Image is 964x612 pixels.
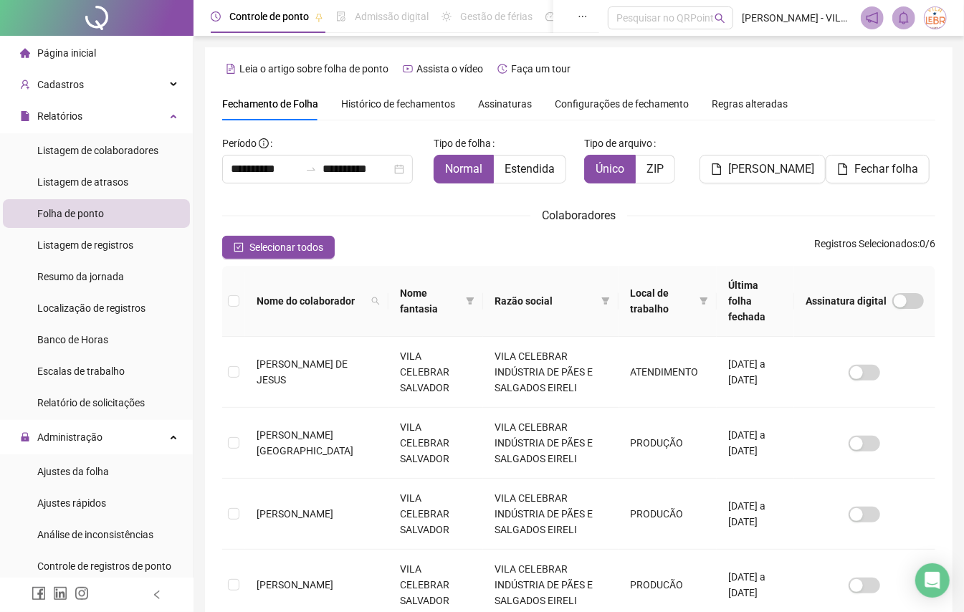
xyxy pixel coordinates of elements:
td: VILA CELEBRAR SALVADOR [388,337,483,408]
span: Resumo da jornada [37,271,124,282]
span: file [837,163,849,175]
span: search [368,290,383,312]
span: Assista o vídeo [416,63,483,75]
span: ellipsis [578,11,588,21]
span: Administração [37,431,102,443]
span: info-circle [259,138,269,148]
td: VILA CELEBRAR INDÚSTRIA DE PÃES E SALGADOS EIRELI [483,408,619,479]
span: swap-right [305,163,317,175]
td: [DATE] a [DATE] [717,408,794,479]
span: user-add [20,80,30,90]
span: Admissão digital [355,11,429,22]
span: filter [700,297,708,305]
span: Único [596,162,624,176]
span: search [371,297,380,305]
span: clock-circle [211,11,221,21]
td: ATENDIMENTO [619,337,717,408]
span: Relatório de solicitações [37,397,145,408]
span: Nome do colaborador [257,293,366,309]
span: Configurações de fechamento [555,99,689,109]
span: Localização de registros [37,302,145,314]
span: [PERSON_NAME] [257,579,333,591]
span: [PERSON_NAME] [257,508,333,520]
span: Histórico de fechamentos [341,98,455,110]
span: Listagem de registros [37,239,133,251]
img: 2679 [925,7,946,29]
td: PRODUCÃO [619,479,717,550]
span: Tipo de arquivo [584,135,652,151]
span: search [715,13,725,24]
span: file [711,163,722,175]
span: Tipo de folha [434,135,491,151]
span: Ajustes da folha [37,466,109,477]
button: [PERSON_NAME] [700,155,826,183]
span: check-square [234,242,244,252]
span: filter [601,297,610,305]
span: youtube [403,64,413,74]
span: Relatórios [37,110,82,122]
span: Colaboradores [542,209,616,222]
span: [PERSON_NAME] DE JESUS [257,358,348,386]
span: [PERSON_NAME] [728,161,814,178]
td: [DATE] a [DATE] [717,479,794,550]
span: Nome fantasia [400,285,460,317]
span: to [305,163,317,175]
span: Gestão de férias [460,11,533,22]
span: Cadastros [37,79,84,90]
span: Selecionar todos [249,239,323,255]
span: Normal [445,162,482,176]
span: Razão social [495,293,596,309]
span: facebook [32,586,46,601]
span: Assinaturas [478,99,532,109]
span: Fechamento de Folha [222,98,318,110]
button: Selecionar todos [222,236,335,259]
span: bell [897,11,910,24]
span: ZIP [646,162,664,176]
span: : 0 / 6 [814,236,935,259]
span: notification [866,11,879,24]
span: instagram [75,586,89,601]
span: file-done [336,11,346,21]
td: [DATE] a [DATE] [717,337,794,408]
span: Escalas de trabalho [37,365,125,377]
td: VILA CELEBRAR INDÚSTRIA DE PÃES E SALGADOS EIRELI [483,479,619,550]
span: [PERSON_NAME] [GEOGRAPHIC_DATA] [257,429,353,456]
span: file-text [226,64,236,74]
span: Período [222,138,257,149]
span: Estendida [505,162,555,176]
span: Fechar folha [854,161,918,178]
span: history [497,64,507,74]
span: lock [20,432,30,442]
span: sun [442,11,452,21]
span: left [152,590,162,600]
span: Folha de ponto [37,208,104,219]
span: file [20,111,30,121]
span: Controle de registros de ponto [37,560,171,572]
span: filter [463,282,477,320]
span: linkedin [53,586,67,601]
span: Assinatura digital [806,293,887,309]
span: [PERSON_NAME] - VILA CELEBRAR SALVADOR [742,10,852,26]
span: Análise de inconsistências [37,529,153,540]
span: home [20,48,30,58]
span: Listagem de colaboradores [37,145,158,156]
button: Fechar folha [826,155,930,183]
span: Banco de Horas [37,334,108,345]
td: PRODUÇÃO [619,408,717,479]
span: Regras alteradas [712,99,788,109]
span: Controle de ponto [229,11,309,22]
td: VILA CELEBRAR SALVADOR [388,408,483,479]
span: filter [466,297,474,305]
td: VILA CELEBRAR SALVADOR [388,479,483,550]
span: Local de trabalho [630,285,694,317]
span: pushpin [315,13,323,21]
span: Listagem de atrasos [37,176,128,188]
span: Ajustes rápidos [37,497,106,509]
span: Leia o artigo sobre folha de ponto [239,63,388,75]
th: Última folha fechada [717,266,794,337]
div: Open Intercom Messenger [915,563,950,598]
span: filter [697,282,711,320]
span: Página inicial [37,47,96,59]
span: filter [598,290,613,312]
td: VILA CELEBRAR INDÚSTRIA DE PÃES E SALGADOS EIRELI [483,337,619,408]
